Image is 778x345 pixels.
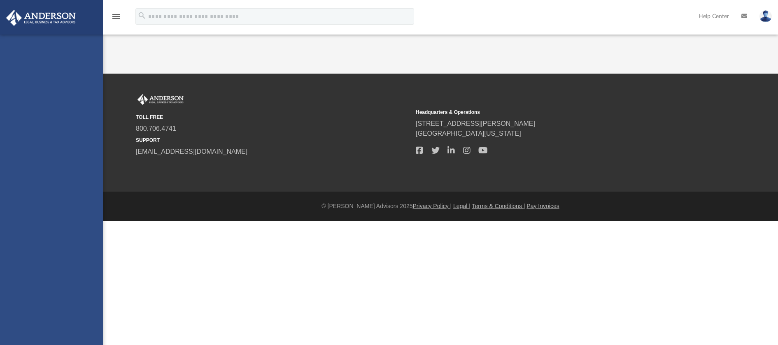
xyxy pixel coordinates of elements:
small: TOLL FREE [136,113,410,121]
a: [STREET_ADDRESS][PERSON_NAME] [416,120,535,127]
a: [GEOGRAPHIC_DATA][US_STATE] [416,130,521,137]
i: menu [111,12,121,21]
a: 800.706.4741 [136,125,176,132]
small: SUPPORT [136,137,410,144]
a: Privacy Policy | [413,203,452,209]
a: menu [111,16,121,21]
a: [EMAIL_ADDRESS][DOMAIN_NAME] [136,148,247,155]
img: Anderson Advisors Platinum Portal [4,10,78,26]
a: Legal | [453,203,471,209]
i: search [137,11,147,20]
div: © [PERSON_NAME] Advisors 2025 [103,202,778,211]
a: Terms & Conditions | [472,203,525,209]
img: User Pic [759,10,772,22]
small: Headquarters & Operations [416,109,690,116]
img: Anderson Advisors Platinum Portal [136,94,185,105]
a: Pay Invoices [526,203,559,209]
